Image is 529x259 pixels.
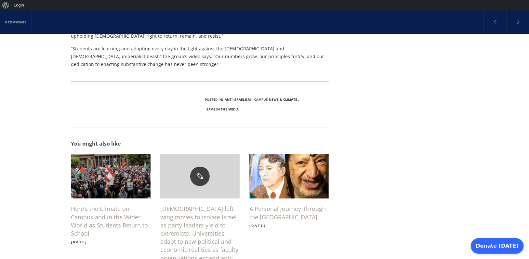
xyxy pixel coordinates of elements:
[249,224,266,228] time: [DATE]
[160,154,240,199] img: Democratic Party left wing moves to isolate Israel as party leaders yield to extremists. Universi...
[254,97,297,102] a: Campus News & Climate
[71,140,329,148] h5: You might also like
[225,97,251,102] a: Anti-Israelism
[205,95,223,104] li: Posted In:
[71,45,329,68] p: “Students are learning and adapting every day in the fight against the [DEMOGRAPHIC_DATA] and [DE...
[71,205,151,238] a: Here’s the Climate on Campus and in the Wider World as Students Return to School
[71,240,87,244] time: [DATE]
[206,107,239,111] a: SPME in the Media
[249,205,329,221] a: A Personal Journey Through the [GEOGRAPHIC_DATA]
